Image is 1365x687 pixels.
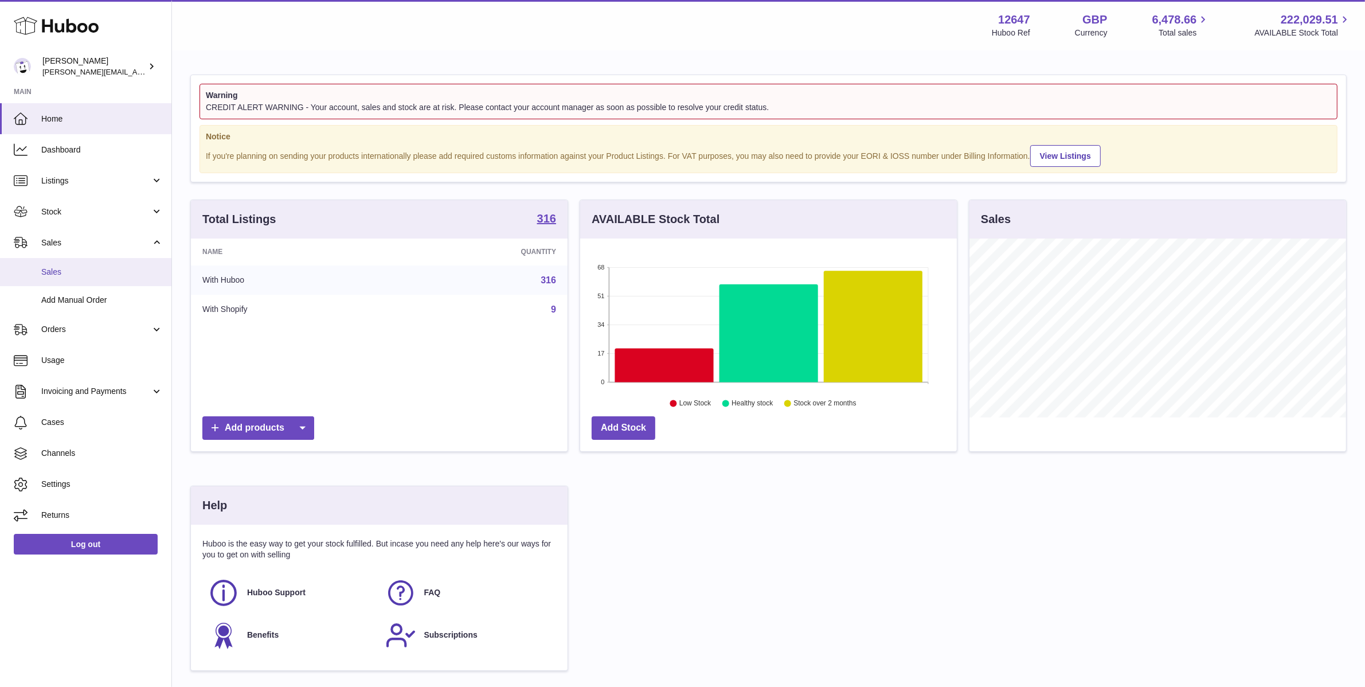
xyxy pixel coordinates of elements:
span: Total sales [1159,28,1210,38]
text: Stock over 2 months [793,400,856,408]
strong: 316 [537,213,556,224]
strong: Warning [206,90,1331,101]
span: Sales [41,237,151,248]
text: 51 [597,293,604,300]
span: Returns [41,510,163,521]
span: Listings [41,175,151,186]
a: 222,029.51 AVAILABLE Stock Total [1254,12,1351,38]
th: Name [191,239,394,265]
span: Benefits [247,630,279,641]
span: Invoicing and Payments [41,386,151,397]
span: 6,478.66 [1152,12,1197,28]
span: Usage [41,355,163,366]
div: If you're planning on sending your products internationally please add required customs informati... [206,144,1331,167]
text: 68 [597,264,604,271]
td: With Huboo [191,266,394,295]
div: CREDIT ALERT WARNING - Your account, sales and stock are at risk. Please contact your account man... [206,102,1331,113]
strong: 12647 [998,12,1030,28]
span: Cases [41,417,163,428]
h3: Total Listings [202,212,276,227]
a: 9 [551,305,556,314]
a: Subscriptions [385,620,551,651]
span: FAQ [424,587,441,598]
span: Orders [41,324,151,335]
div: Huboo Ref [992,28,1030,38]
h3: Help [202,498,227,513]
div: [PERSON_NAME] [42,56,146,77]
strong: Notice [206,131,1331,142]
h3: AVAILABLE Stock Total [592,212,719,227]
span: [PERSON_NAME][EMAIL_ADDRESS][PERSON_NAME][DOMAIN_NAME] [42,67,291,76]
span: Add Manual Order [41,295,163,306]
span: Home [41,114,163,124]
a: View Listings [1030,145,1101,167]
strong: GBP [1082,12,1107,28]
td: With Shopify [191,295,394,325]
span: Stock [41,206,151,217]
span: Settings [41,479,163,490]
a: 316 [541,275,556,285]
h3: Sales [981,212,1011,227]
a: Benefits [208,620,374,651]
img: peter@pinter.co.uk [14,58,31,75]
span: Dashboard [41,145,163,155]
a: Add products [202,416,314,440]
text: Healthy stock [732,400,773,408]
a: Add Stock [592,416,655,440]
a: 6,478.66 Total sales [1152,12,1210,38]
text: Low Stock [679,400,711,408]
text: 34 [597,322,604,329]
th: Quantity [394,239,568,265]
span: Sales [41,267,163,278]
a: 316 [537,213,556,227]
a: FAQ [385,577,551,608]
span: 222,029.51 [1281,12,1338,28]
text: 0 [601,379,604,386]
span: AVAILABLE Stock Total [1254,28,1351,38]
div: Currency [1075,28,1108,38]
span: Subscriptions [424,630,478,641]
span: Channels [41,448,163,459]
span: Huboo Support [247,587,306,598]
a: Huboo Support [208,577,374,608]
a: Log out [14,534,158,555]
p: Huboo is the easy way to get your stock fulfilled. But incase you need any help here's our ways f... [202,538,556,560]
text: 17 [597,350,604,357]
